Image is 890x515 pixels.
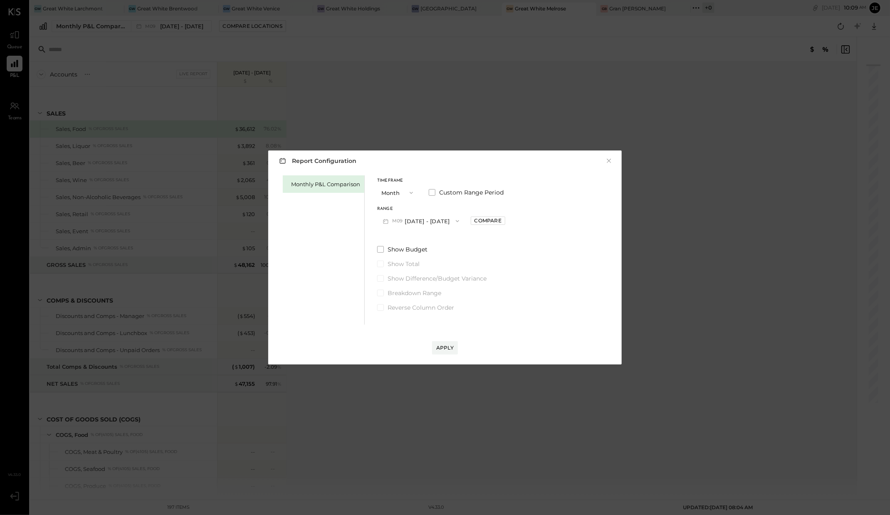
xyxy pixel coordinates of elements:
button: Month [377,185,419,200]
span: Show Difference/Budget Variance [388,274,487,283]
button: × [605,157,613,165]
div: Apply [436,344,454,351]
div: Compare [475,217,502,224]
span: Breakdown Range [388,289,441,297]
h3: Report Configuration [277,155,356,166]
button: Compare [471,217,505,225]
span: Reverse Column Order [388,303,454,312]
button: M09[DATE] - [DATE] [377,213,465,229]
span: Custom Range Period [439,188,504,197]
button: Apply [432,341,458,355]
div: Timeframe [377,179,419,183]
span: Show Total [388,260,420,268]
span: M09 [392,218,405,224]
div: Range [377,207,465,211]
div: Monthly P&L Comparison [291,180,360,188]
span: Show Budget [388,245,428,254]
